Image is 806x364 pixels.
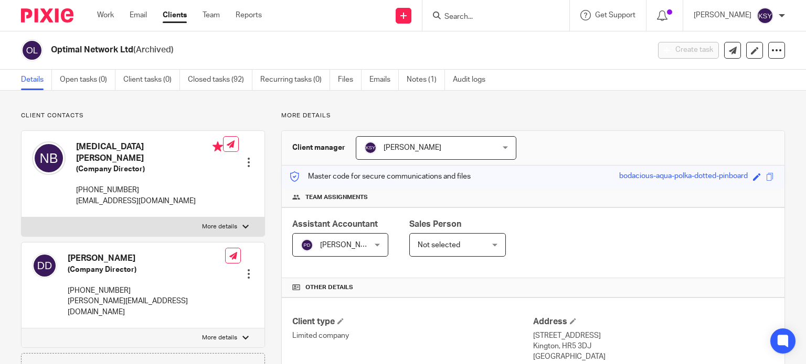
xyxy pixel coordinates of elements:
a: Emails [369,70,399,90]
h4: Address [533,316,774,327]
img: Pixie [21,8,73,23]
p: [PERSON_NAME] [694,10,751,20]
h5: (Company Director) [68,264,225,275]
h4: Client type [292,316,533,327]
a: Team [203,10,220,20]
span: (Archived) [133,46,174,54]
img: svg%3E [301,239,313,251]
h5: (Company Director) [76,164,223,174]
span: [PERSON_NAME] [384,144,441,151]
a: Reports [236,10,262,20]
span: Other details [305,283,353,292]
img: svg%3E [21,39,43,61]
a: Clients [163,10,187,20]
h2: Optimal Network Ltd [51,45,524,56]
p: Master code for secure communications and files [290,171,471,182]
input: Search [443,13,538,22]
h3: Client manager [292,142,345,153]
p: Client contacts [21,112,265,120]
img: svg%3E [32,141,66,175]
h4: [PERSON_NAME] [68,253,225,264]
div: bodacious-aqua-polka-dotted-pinboard [619,171,748,183]
a: Closed tasks (92) [188,70,252,90]
button: Create task [658,42,719,59]
p: More details [281,112,785,120]
a: Recurring tasks (0) [260,70,330,90]
p: [EMAIL_ADDRESS][DOMAIN_NAME] [76,196,223,206]
p: [PHONE_NUMBER] [68,285,225,296]
a: Notes (1) [407,70,445,90]
img: svg%3E [32,253,57,278]
span: Team assignments [305,193,368,202]
a: Open tasks (0) [60,70,115,90]
a: Files [338,70,362,90]
p: More details [202,334,237,342]
p: [STREET_ADDRESS] [533,330,774,341]
p: More details [202,223,237,231]
span: Not selected [418,241,460,249]
img: svg%3E [364,141,377,154]
a: Email [130,10,147,20]
p: [PERSON_NAME][EMAIL_ADDRESS][DOMAIN_NAME] [68,296,225,317]
a: Details [21,70,52,90]
a: Client tasks (0) [123,70,180,90]
span: Sales Person [409,220,461,228]
span: [PERSON_NAME] [320,241,378,249]
p: [PHONE_NUMBER] [76,185,223,195]
img: svg%3E [757,7,773,24]
i: Primary [213,141,223,152]
p: Limited company [292,330,533,341]
span: Assistant Accountant [292,220,378,228]
a: Work [97,10,114,20]
a: Audit logs [453,70,493,90]
span: Get Support [595,12,635,19]
p: Kington, HR5 3DJ [533,341,774,351]
p: [GEOGRAPHIC_DATA] [533,351,774,362]
h4: [MEDICAL_DATA][PERSON_NAME] [76,141,223,164]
